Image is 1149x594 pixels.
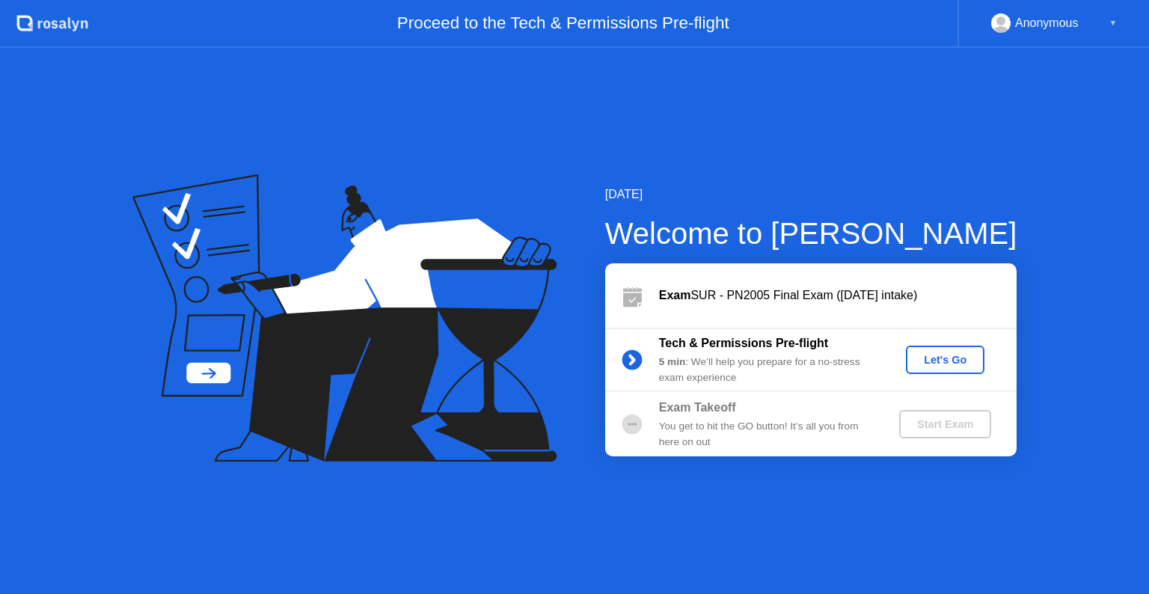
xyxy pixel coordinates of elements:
div: Welcome to [PERSON_NAME] [605,211,1017,256]
div: [DATE] [605,186,1017,203]
b: 5 min [659,356,686,367]
div: : We’ll help you prepare for a no-stress exam experience [659,355,874,385]
div: Anonymous [1015,13,1079,33]
div: ▼ [1109,13,1117,33]
b: Tech & Permissions Pre-flight [659,337,828,349]
button: Let's Go [906,346,984,374]
div: You get to hit the GO button! It’s all you from here on out [659,419,874,450]
div: SUR - PN2005 Final Exam ([DATE] intake) [659,287,1017,304]
div: Let's Go [912,354,978,366]
b: Exam Takeoff [659,401,736,414]
b: Exam [659,289,691,301]
button: Start Exam [899,410,991,438]
div: Start Exam [905,418,985,430]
